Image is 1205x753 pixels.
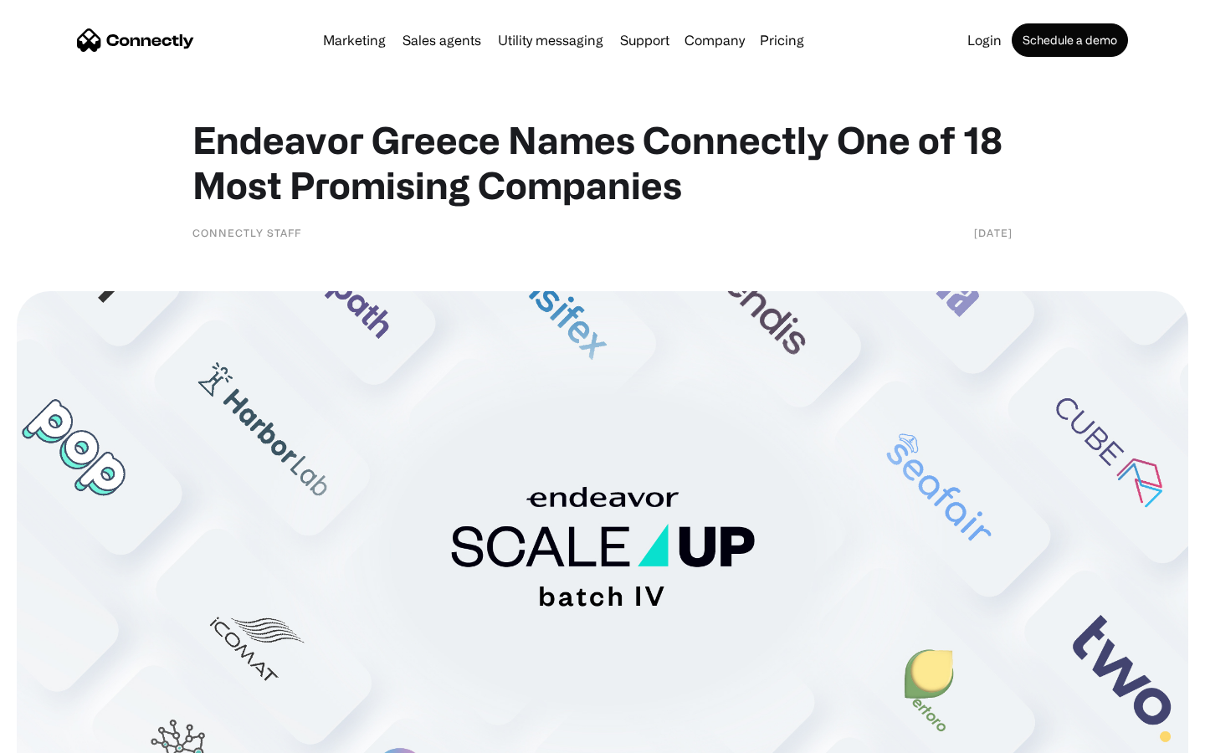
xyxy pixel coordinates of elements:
[685,28,745,52] div: Company
[1012,23,1128,57] a: Schedule a demo
[961,33,1008,47] a: Login
[974,224,1013,241] div: [DATE]
[33,724,100,747] ul: Language list
[491,33,610,47] a: Utility messaging
[753,33,811,47] a: Pricing
[396,33,488,47] a: Sales agents
[316,33,392,47] a: Marketing
[17,724,100,747] aside: Language selected: English
[192,117,1013,207] h1: Endeavor Greece Names Connectly One of 18 Most Promising Companies
[613,33,676,47] a: Support
[192,224,301,241] div: Connectly Staff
